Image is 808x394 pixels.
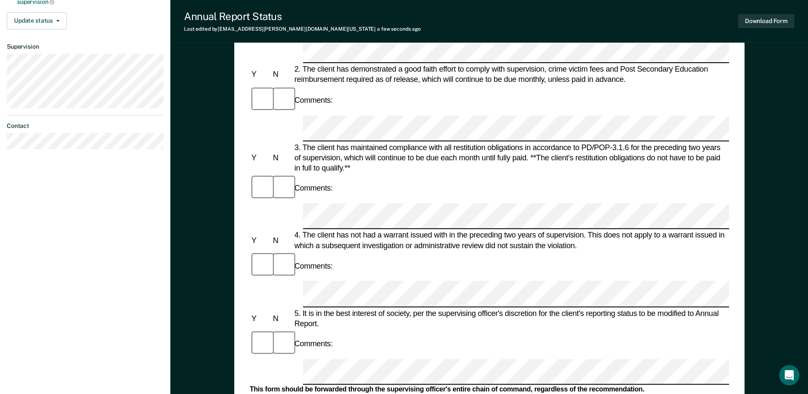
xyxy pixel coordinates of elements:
[293,308,729,328] div: 5. It is in the best interest of society, per the supervising officer's discretion for the client...
[184,26,421,32] div: Last edited by [EMAIL_ADDRESS][PERSON_NAME][DOMAIN_NAME][US_STATE]
[250,153,271,163] div: Y
[184,10,421,23] div: Annual Report Status
[293,64,729,85] div: 2. The client has demonstrated a good faith effort to comply with supervision, crime victim fees ...
[779,365,799,385] iframe: Intercom live chat
[293,230,729,251] div: 4. The client has not had a warrant issued with in the preceding two years of supervision. This d...
[738,14,794,28] button: Download Form
[271,313,292,323] div: N
[250,235,271,246] div: Y
[293,95,334,105] div: Comments:
[7,43,164,50] dt: Supervision
[377,26,421,32] span: a few seconds ago
[7,12,67,29] button: Update status
[7,122,164,130] dt: Contact
[271,235,292,246] div: N
[250,313,271,323] div: Y
[250,70,271,80] div: Y
[271,70,292,80] div: N
[293,142,729,173] div: 3. The client has maintained compliance with all restitution obligations in accordance to PD/POP-...
[293,261,334,271] div: Comments:
[271,153,292,163] div: N
[293,183,334,193] div: Comments:
[293,339,334,349] div: Comments:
